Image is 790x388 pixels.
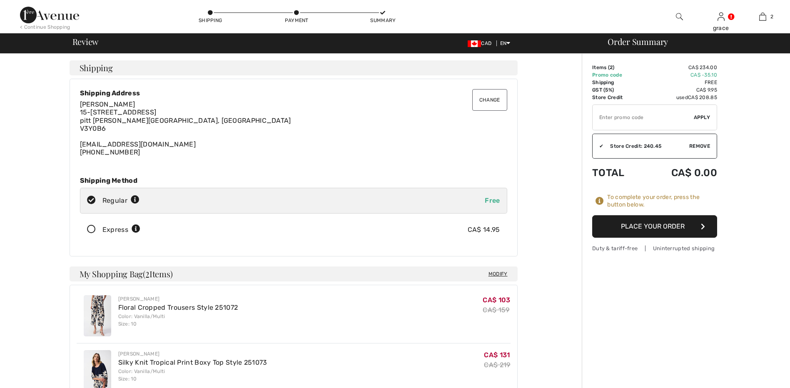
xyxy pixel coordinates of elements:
[484,351,510,359] span: CA$ 131
[610,65,613,70] span: 2
[759,12,766,22] img: My Bag
[102,225,140,235] div: Express
[80,108,291,132] span: 15-[STREET_ADDRESS] pitt [PERSON_NAME][GEOGRAPHIC_DATA], [GEOGRAPHIC_DATA] V3Y0B6
[592,94,644,101] td: Store Credit
[770,13,773,20] span: 2
[483,296,510,304] span: CA$ 103
[700,24,741,32] div: grace
[593,142,603,150] div: ✔
[676,12,683,22] img: search the website
[688,95,717,100] span: CA$ 208.85
[644,79,717,86] td: Free
[284,17,309,24] div: Payment
[592,159,644,187] td: Total
[742,12,783,22] a: 2
[472,89,507,111] button: Change
[718,12,725,20] a: Sign In
[607,194,717,209] div: To complete your order, press the button below.
[102,196,140,206] div: Regular
[20,23,70,31] div: < Continue Shopping
[468,40,481,47] img: Canadian Dollar
[198,17,223,24] div: Shipping
[592,244,717,252] div: Duty & tariff-free | Uninterrupted shipping
[500,40,511,46] span: EN
[593,105,694,130] input: Promo code
[118,350,267,358] div: [PERSON_NAME]
[145,268,150,279] span: 2
[592,86,644,94] td: GST (5%)
[118,303,238,311] a: Floral Cropped Trousers Style 251072
[70,266,518,281] h4: My Shopping Bag
[644,64,717,71] td: CA$ 234.00
[143,268,172,279] span: ( Items)
[598,37,785,46] div: Order Summary
[20,7,79,23] img: 1ère Avenue
[694,114,710,121] span: Apply
[483,306,509,314] s: CA$ 159
[644,159,717,187] td: CA$ 0.00
[84,295,111,336] img: Floral Cropped Trousers Style 251072
[644,86,717,94] td: CA$ 9.95
[118,358,267,366] a: Silky Knit Tropical Print Boxy Top Style 251073
[488,270,508,278] span: Modify
[80,177,507,184] div: Shipping Method
[485,196,500,204] span: Free
[80,64,113,72] span: Shipping
[644,94,717,101] td: used
[118,313,238,328] div: Color: Vanilla/Multi Size: 10
[592,215,717,238] button: Place Your Order
[80,89,507,97] div: Shipping Address
[644,71,717,79] td: CA$ -35.10
[72,37,99,46] span: Review
[592,64,644,71] td: Items ( )
[118,295,238,303] div: [PERSON_NAME]
[718,12,725,22] img: My Info
[118,368,267,383] div: Color: Vanilla/Multi Size: 10
[80,100,507,156] div: [EMAIL_ADDRESS][DOMAIN_NAME] [PHONE_NUMBER]
[592,79,644,86] td: Shipping
[370,17,395,24] div: Summary
[592,71,644,79] td: Promo code
[468,225,500,235] div: CA$ 14.95
[468,40,495,46] span: CAD
[80,100,135,108] span: [PERSON_NAME]
[689,142,710,150] span: Remove
[484,361,510,369] s: CA$ 219
[603,142,689,150] div: Store Credit: 240.45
